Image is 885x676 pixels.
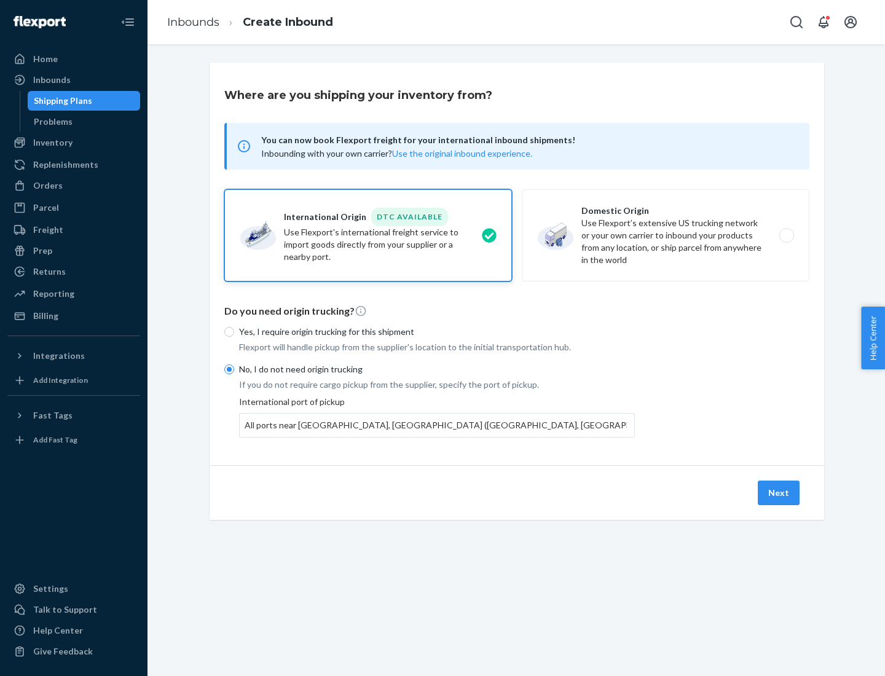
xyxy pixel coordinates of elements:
[33,310,58,322] div: Billing
[239,379,635,391] p: If you do not require cargo pickup from the supplier, specify the port of pickup.
[33,409,73,422] div: Fast Tags
[7,241,140,261] a: Prep
[239,326,635,338] p: Yes, I require origin trucking for this shipment
[811,10,836,34] button: Open notifications
[7,220,140,240] a: Freight
[7,406,140,425] button: Fast Tags
[7,176,140,195] a: Orders
[33,179,63,192] div: Orders
[7,430,140,450] a: Add Fast Tag
[261,133,795,147] span: You can now book Flexport freight for your international inbound shipments!
[7,49,140,69] a: Home
[7,371,140,390] a: Add Integration
[7,579,140,599] a: Settings
[33,350,85,362] div: Integrations
[224,87,492,103] h3: Where are you shipping your inventory from?
[224,304,809,318] p: Do you need origin trucking?
[861,307,885,369] button: Help Center
[224,364,234,374] input: No, I do not need origin trucking
[33,288,74,300] div: Reporting
[28,112,141,132] a: Problems
[243,15,333,29] a: Create Inbound
[7,262,140,281] a: Returns
[33,224,63,236] div: Freight
[33,645,93,658] div: Give Feedback
[14,16,66,28] img: Flexport logo
[7,600,140,619] a: Talk to Support
[33,583,68,595] div: Settings
[28,91,141,111] a: Shipping Plans
[33,603,97,616] div: Talk to Support
[33,202,59,214] div: Parcel
[33,53,58,65] div: Home
[33,159,98,171] div: Replenishments
[34,116,73,128] div: Problems
[7,155,140,175] a: Replenishments
[7,133,140,152] a: Inventory
[7,284,140,304] a: Reporting
[33,434,77,445] div: Add Fast Tag
[7,198,140,218] a: Parcel
[167,15,219,29] a: Inbounds
[34,95,92,107] div: Shipping Plans
[33,74,71,86] div: Inbounds
[7,346,140,366] button: Integrations
[157,4,343,41] ol: breadcrumbs
[239,341,635,353] p: Flexport will handle pickup from the supplier's location to the initial transportation hub.
[838,10,863,34] button: Open account menu
[239,396,635,438] div: International port of pickup
[33,136,73,149] div: Inventory
[116,10,140,34] button: Close Navigation
[392,147,532,160] button: Use the original inbound experience.
[261,148,532,159] span: Inbounding with your own carrier?
[7,621,140,640] a: Help Center
[224,327,234,337] input: Yes, I require origin trucking for this shipment
[7,306,140,326] a: Billing
[7,642,140,661] button: Give Feedback
[758,481,800,505] button: Next
[7,70,140,90] a: Inbounds
[239,363,635,375] p: No, I do not need origin trucking
[33,265,66,278] div: Returns
[33,624,83,637] div: Help Center
[33,245,52,257] div: Prep
[784,10,809,34] button: Open Search Box
[33,375,88,385] div: Add Integration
